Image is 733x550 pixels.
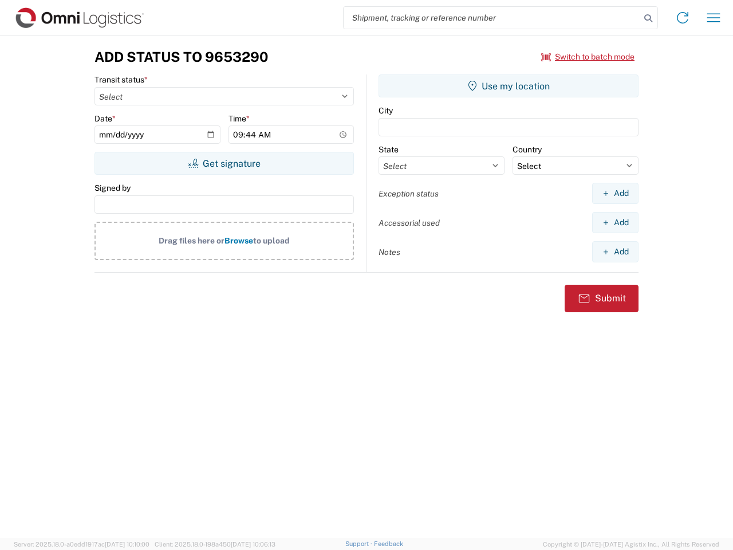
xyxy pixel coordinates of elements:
[228,113,250,124] label: Time
[159,236,224,245] span: Drag files here or
[345,540,374,547] a: Support
[253,236,290,245] span: to upload
[14,541,149,548] span: Server: 2025.18.0-a0edd1917ac
[541,48,635,66] button: Switch to batch mode
[379,247,400,257] label: Notes
[379,105,393,116] label: City
[379,188,439,199] label: Exception status
[94,152,354,175] button: Get signature
[543,539,719,549] span: Copyright © [DATE]-[DATE] Agistix Inc., All Rights Reserved
[592,212,639,233] button: Add
[94,49,268,65] h3: Add Status to 9653290
[513,144,542,155] label: Country
[379,144,399,155] label: State
[224,236,253,245] span: Browse
[94,74,148,85] label: Transit status
[94,183,131,193] label: Signed by
[374,540,403,547] a: Feedback
[592,241,639,262] button: Add
[155,541,275,548] span: Client: 2025.18.0-198a450
[231,541,275,548] span: [DATE] 10:06:13
[565,285,639,312] button: Submit
[344,7,640,29] input: Shipment, tracking or reference number
[105,541,149,548] span: [DATE] 10:10:00
[94,113,116,124] label: Date
[592,183,639,204] button: Add
[379,218,440,228] label: Accessorial used
[379,74,639,97] button: Use my location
